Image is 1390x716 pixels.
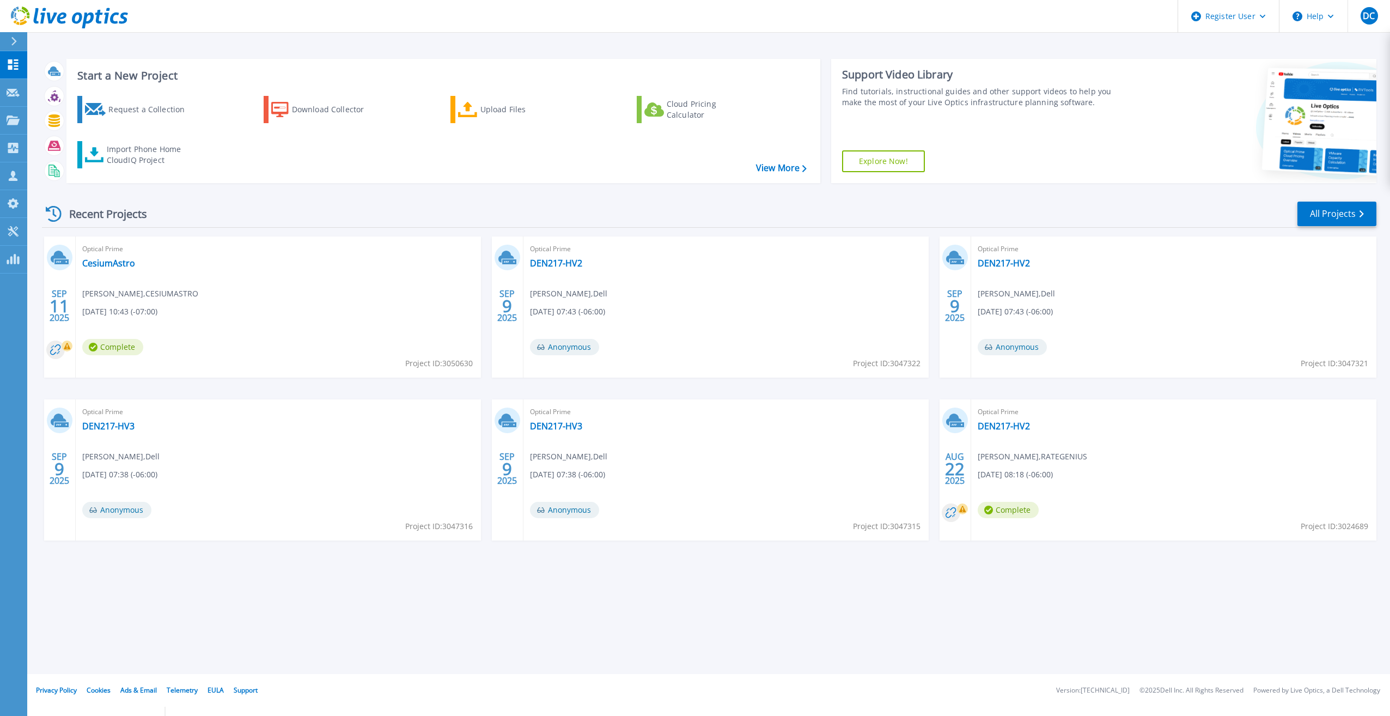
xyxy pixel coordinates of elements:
[945,464,965,474] span: 22
[1139,687,1243,694] li: © 2025 Dell Inc. All Rights Reserved
[82,288,198,300] span: [PERSON_NAME] , CESIUMASTRO
[530,258,582,269] a: DEN217-HV2
[530,306,605,318] span: [DATE] 07:43 (-06:00)
[1363,11,1375,20] span: DC
[87,685,111,695] a: Cookies
[530,243,922,255] span: Optical Prime
[77,70,806,82] h3: Start a New Project
[264,96,385,123] a: Download Collector
[978,502,1039,518] span: Complete
[82,406,474,418] span: Optical Prime
[502,301,512,311] span: 9
[944,286,965,326] div: SEP 2025
[480,99,568,120] div: Upload Files
[1301,357,1368,369] span: Project ID: 3047321
[497,286,517,326] div: SEP 2025
[853,520,920,532] span: Project ID: 3047315
[530,502,599,518] span: Anonymous
[978,421,1030,432] a: DEN217-HV2
[234,685,258,695] a: Support
[978,451,1087,463] span: [PERSON_NAME] , RATEGENIUS
[1301,520,1368,532] span: Project ID: 3024689
[950,301,960,311] span: 9
[292,99,379,120] div: Download Collector
[50,301,69,311] span: 11
[82,243,474,255] span: Optical Prime
[1056,687,1130,694] li: Version: [TECHNICAL_ID]
[450,96,572,123] a: Upload Files
[978,306,1053,318] span: [DATE] 07:43 (-06:00)
[82,469,157,481] span: [DATE] 07:38 (-06:00)
[530,451,607,463] span: [PERSON_NAME] , Dell
[82,421,135,432] a: DEN217-HV3
[82,258,135,269] a: CesiumAstro
[530,339,599,355] span: Anonymous
[978,339,1047,355] span: Anonymous
[82,339,143,355] span: Complete
[167,685,198,695] a: Telemetry
[502,464,512,474] span: 9
[36,685,77,695] a: Privacy Policy
[530,421,582,432] a: DEN217-HV3
[1253,687,1380,694] li: Powered by Live Optics, a Dell Technology
[82,451,160,463] span: [PERSON_NAME] , Dell
[978,258,1030,269] a: DEN217-HV2
[77,96,199,123] a: Request a Collection
[756,163,807,173] a: View More
[82,502,151,518] span: Anonymous
[1297,202,1376,226] a: All Projects
[637,96,758,123] a: Cloud Pricing Calculator
[107,144,192,166] div: Import Phone Home CloudIQ Project
[530,406,922,418] span: Optical Prime
[54,464,64,474] span: 9
[42,201,162,227] div: Recent Projects
[208,685,224,695] a: EULA
[978,288,1055,300] span: [PERSON_NAME] , Dell
[530,469,605,481] span: [DATE] 07:38 (-06:00)
[49,449,70,489] div: SEP 2025
[842,86,1124,108] div: Find tutorials, instructional guides and other support videos to help you make the most of your L...
[120,685,157,695] a: Ads & Email
[405,520,473,532] span: Project ID: 3047316
[842,68,1124,82] div: Support Video Library
[944,449,965,489] div: AUG 2025
[842,150,925,172] a: Explore Now!
[530,288,607,300] span: [PERSON_NAME] , Dell
[667,99,754,120] div: Cloud Pricing Calculator
[82,306,157,318] span: [DATE] 10:43 (-07:00)
[497,449,517,489] div: SEP 2025
[49,286,70,326] div: SEP 2025
[978,406,1370,418] span: Optical Prime
[405,357,473,369] span: Project ID: 3050630
[853,357,920,369] span: Project ID: 3047322
[978,469,1053,481] span: [DATE] 08:18 (-06:00)
[978,243,1370,255] span: Optical Prime
[108,99,196,120] div: Request a Collection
